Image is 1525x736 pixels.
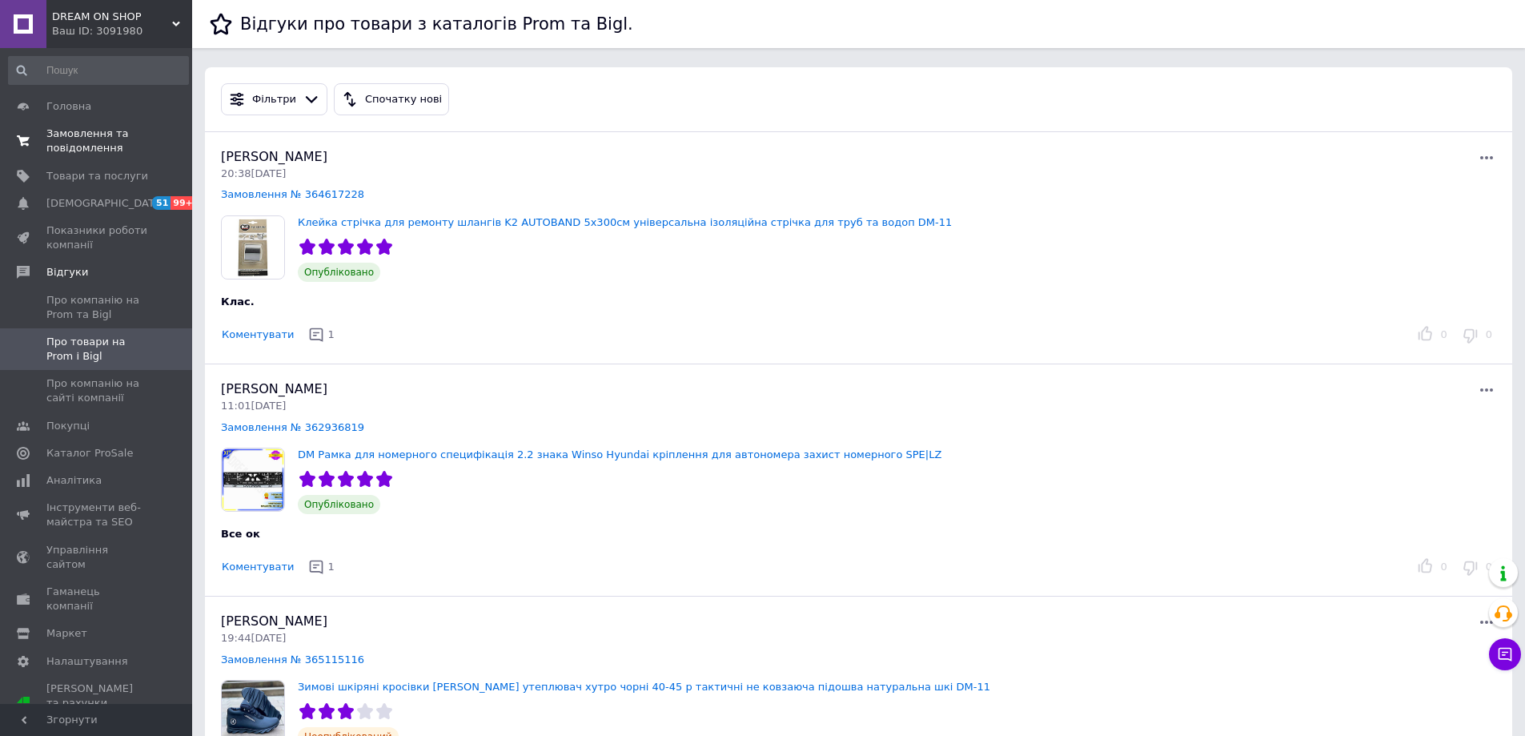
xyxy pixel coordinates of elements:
span: Клас. [221,296,255,308]
span: [PERSON_NAME] та рахунки [46,682,148,726]
div: Фільтри [249,91,299,108]
span: 1 [327,328,334,340]
button: Чат з покупцем [1489,638,1521,670]
div: Спочатку нові [362,91,445,108]
span: Гаманець компанії [46,585,148,613]
span: Каталог ProSale [46,446,133,461]
span: 51 [152,196,171,210]
button: Коментувати [221,327,295,344]
span: Опубліковано [298,263,380,282]
img: Клейка стрічка для ремонту шлангів K2 AUTOBAND 5x300см універсальна ізоляційна стрічка для труб т... [222,216,284,279]
span: Про компанію на Prom та Bigl [46,293,148,322]
span: 1 [327,561,334,573]
a: Замовлення № 362936819 [221,421,364,433]
span: 19:44[DATE] [221,632,286,644]
span: Замовлення та повідомлення [46,127,148,155]
a: Зимові шкіряні кросівки [PERSON_NAME] утеплювач хутро чорні 40-45 р тактичні не ковзаюча підошва ... [298,681,990,693]
a: Клейка стрічка для ремонту шлангів K2 AUTOBAND 5x300см універсальна ізоляційна стрічка для труб т... [298,216,952,228]
span: 20:38[DATE] [221,167,286,179]
span: Інструменти веб-майстра та SEO [46,501,148,529]
span: Показники роботи компанії [46,223,148,252]
span: Покупці [46,419,90,433]
span: Товари та послуги [46,169,148,183]
a: Замовлення № 365115116 [221,654,364,666]
img: DM Рамка для номерного специфікація 2.2 знака Winso Hyundai кріплення для автономера захист номер... [222,448,284,511]
span: Відгуки [46,265,88,280]
span: [PERSON_NAME] [221,149,327,164]
span: [PERSON_NAME] [221,381,327,396]
span: [DEMOGRAPHIC_DATA] [46,196,165,211]
button: 1 [304,323,341,348]
span: Управління сайтом [46,543,148,572]
button: Спочатку нові [334,83,449,115]
h1: Відгуки про товари з каталогів Prom та Bigl. [240,14,633,34]
button: 1 [304,555,341,580]
button: Фільтри [221,83,327,115]
span: 99+ [171,196,197,210]
span: Головна [46,99,91,114]
span: Маркет [46,626,87,641]
span: [PERSON_NAME] [221,613,327,629]
a: Замовлення № 364617228 [221,188,364,200]
span: Опубліковано [298,495,380,514]
span: Аналітика [46,473,102,488]
a: DM Рамка для номерного специфікація 2.2 знака Winso Hyundai кріплення для автономера захист номер... [298,448,941,461]
span: 11:01[DATE] [221,400,286,412]
input: Пошук [8,56,189,85]
span: Про товари на Prom і Bigl [46,335,148,364]
span: Про компанію на сайті компанії [46,376,148,405]
button: Коментувати [221,559,295,576]
span: Налаштування [46,654,128,669]
div: Ваш ID: 3091980 [52,24,192,38]
span: Все ок [221,528,260,540]
span: DREAM ON SHOP [52,10,172,24]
